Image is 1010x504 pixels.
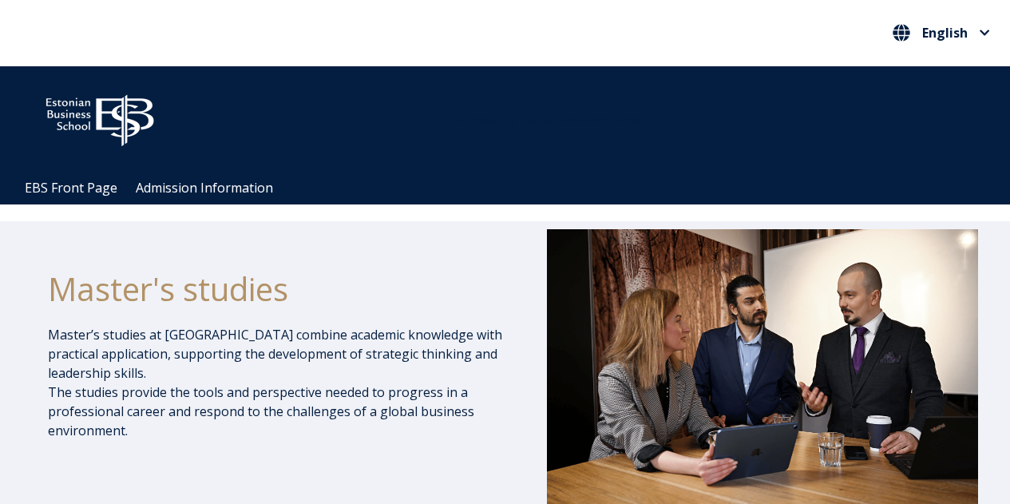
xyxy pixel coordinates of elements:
img: ebs_logo2016_white [32,82,168,151]
nav: Select your language [889,20,994,46]
div: Navigation Menu [16,172,1010,204]
span: Community for Growth and Resp [448,110,644,128]
p: Master’s studies at [GEOGRAPHIC_DATA] combine academic knowledge with practical application, supp... [48,325,511,440]
span: English [922,26,968,39]
h1: Master's studies [48,269,511,309]
button: English [889,20,994,46]
a: Admission Information [136,179,273,196]
a: EBS Front Page [25,179,117,196]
